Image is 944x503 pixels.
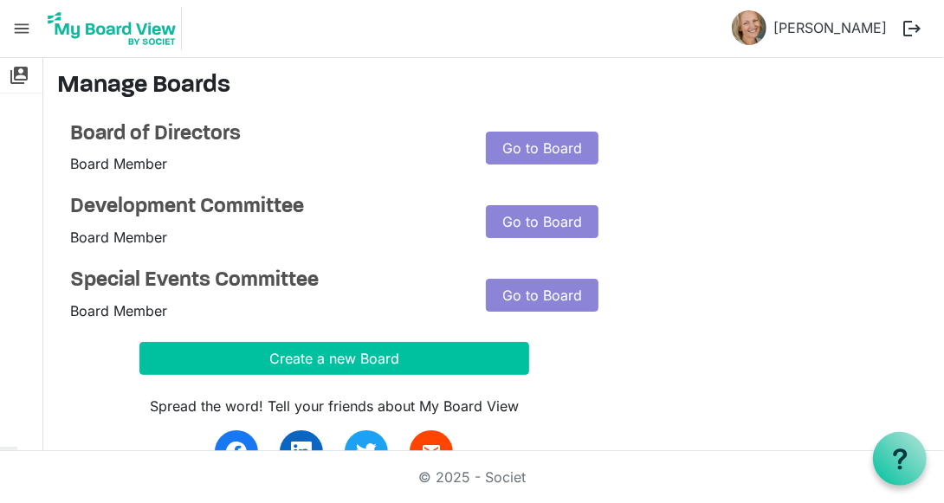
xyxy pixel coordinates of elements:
span: email [421,442,442,462]
a: My Board View Logo [42,7,189,50]
span: Board Member [70,155,167,172]
a: Go to Board [486,132,598,164]
button: Create a new Board [139,342,529,375]
span: switch_account [9,58,29,93]
a: Go to Board [486,205,598,238]
a: Board of Directors [70,122,460,147]
a: Special Events Committee [70,268,460,293]
h3: Manage Boards [57,72,930,101]
a: Go to Board [486,279,598,312]
div: Spread the word! Tell your friends about My Board View [139,396,529,416]
span: menu [5,12,38,45]
img: linkedin.svg [291,442,312,462]
a: © 2025 - Societ [418,468,526,486]
a: Development Committee [70,195,460,220]
img: MrdfvEaX0q9_Q39n5ZRc2U0fWUnZOhzmL3BWSnSnh_8sDvUf5E4N0dgoahlv0_aGPKbEk6wxSiXvgrV0S65BXQ_thumb.png [732,10,766,45]
img: facebook.svg [226,442,247,462]
img: My Board View Logo [42,7,182,50]
a: [PERSON_NAME] [766,10,894,45]
button: logout [894,10,930,47]
img: twitter.svg [356,442,377,462]
span: Board Member [70,302,167,319]
a: email [410,430,453,474]
span: Board Member [70,229,167,246]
